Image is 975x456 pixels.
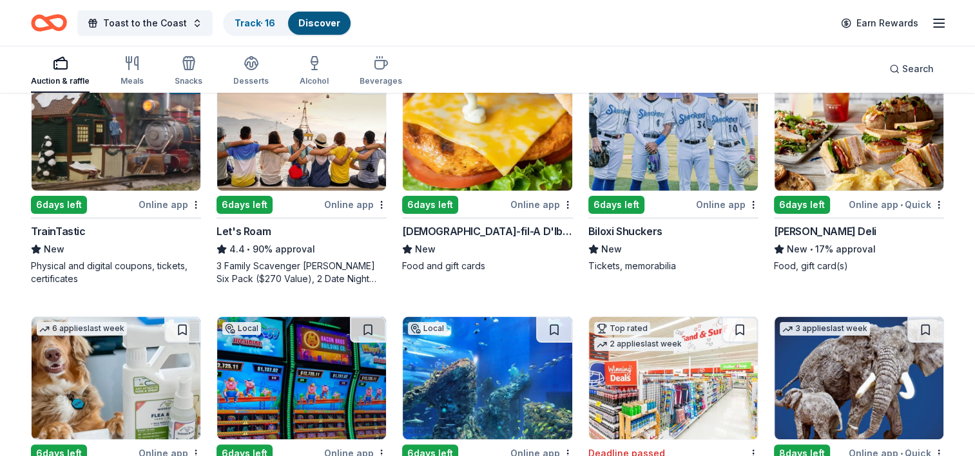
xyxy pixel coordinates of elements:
[403,317,572,439] img: Image for Mississippi Aquarium
[696,196,758,213] div: Online app
[902,61,934,77] span: Search
[787,242,807,257] span: New
[360,50,402,93] button: Beverages
[588,260,758,272] div: Tickets, memorabilia
[588,68,758,272] a: Image for Biloxi ShuckersLocal6days leftOnline appBiloxi ShuckersNewTickets, memorabilia
[31,8,67,38] a: Home
[32,68,200,191] img: Image for TrainTastic
[601,242,622,257] span: New
[103,15,187,31] span: Toast to the Coast
[31,196,87,214] div: 6 days left
[324,196,387,213] div: Online app
[809,244,813,254] span: •
[222,322,261,335] div: Local
[879,56,944,82] button: Search
[589,68,758,191] img: Image for Biloxi Shuckers
[774,223,876,239] div: [PERSON_NAME] Deli
[121,76,144,86] div: Meals
[298,17,340,28] a: Discover
[217,196,273,214] div: 6 days left
[139,196,201,213] div: Online app
[233,76,269,86] div: Desserts
[300,76,329,86] div: Alcohol
[175,76,202,86] div: Snacks
[774,196,830,214] div: 6 days left
[833,12,926,35] a: Earn Rewards
[32,317,200,439] img: Image for Wondercide
[235,17,275,28] a: Track· 16
[217,317,386,439] img: Image for Boomtown Casino Biloxi
[247,244,251,254] span: •
[849,196,944,213] div: Online app Quick
[403,68,572,191] img: Image for Chick-fil-A D'Iberville
[900,200,903,210] span: •
[774,242,944,257] div: 17% approval
[402,223,572,239] div: [DEMOGRAPHIC_DATA]-fil-A D'Iberville
[774,260,944,272] div: Food, gift card(s)
[775,68,943,191] img: Image for McAlister's Deli
[774,68,944,272] a: Image for McAlister's Deli7 applieslast week6days leftOnline app•Quick[PERSON_NAME] DeliNew•17% a...
[31,76,90,86] div: Auction & raffle
[408,322,447,335] div: Local
[217,68,386,191] img: Image for Let's Roam
[775,317,943,439] img: Image for Foundation Michelangelo
[402,68,572,272] a: Image for Chick-fil-A D'IbervilleLocal6days leftOnline app[DEMOGRAPHIC_DATA]-fil-A D'IbervilleNew...
[415,242,436,257] span: New
[31,223,86,239] div: TrainTastic
[217,68,387,285] a: Image for Let's Roam3 applieslast week6days leftOnline appLet's Roam4.4•90% approval3 Family Scav...
[594,322,650,335] div: Top rated
[77,10,213,36] button: Toast to the Coast
[217,242,387,257] div: 90% approval
[300,50,329,93] button: Alcohol
[229,242,245,257] span: 4.4
[37,322,127,336] div: 6 applies last week
[402,260,572,272] div: Food and gift cards
[594,337,684,351] div: 2 applies last week
[402,196,458,214] div: 6 days left
[175,50,202,93] button: Snacks
[588,223,662,239] div: Biloxi Shuckers
[588,196,644,214] div: 6 days left
[217,223,271,239] div: Let's Roam
[223,10,352,36] button: Track· 16Discover
[510,196,573,213] div: Online app
[31,260,201,285] div: Physical and digital coupons, tickets, certificates
[589,317,758,439] img: Image for Winn-Dixie
[31,50,90,93] button: Auction & raffle
[360,76,402,86] div: Beverages
[31,68,201,285] a: Image for TrainTasticLocal6days leftOnline appTrainTasticNewPhysical and digital coupons, tickets...
[121,50,144,93] button: Meals
[780,322,870,336] div: 3 applies last week
[233,50,269,93] button: Desserts
[217,260,387,285] div: 3 Family Scavenger [PERSON_NAME] Six Pack ($270 Value), 2 Date Night Scavenger [PERSON_NAME] Two ...
[44,242,64,257] span: New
